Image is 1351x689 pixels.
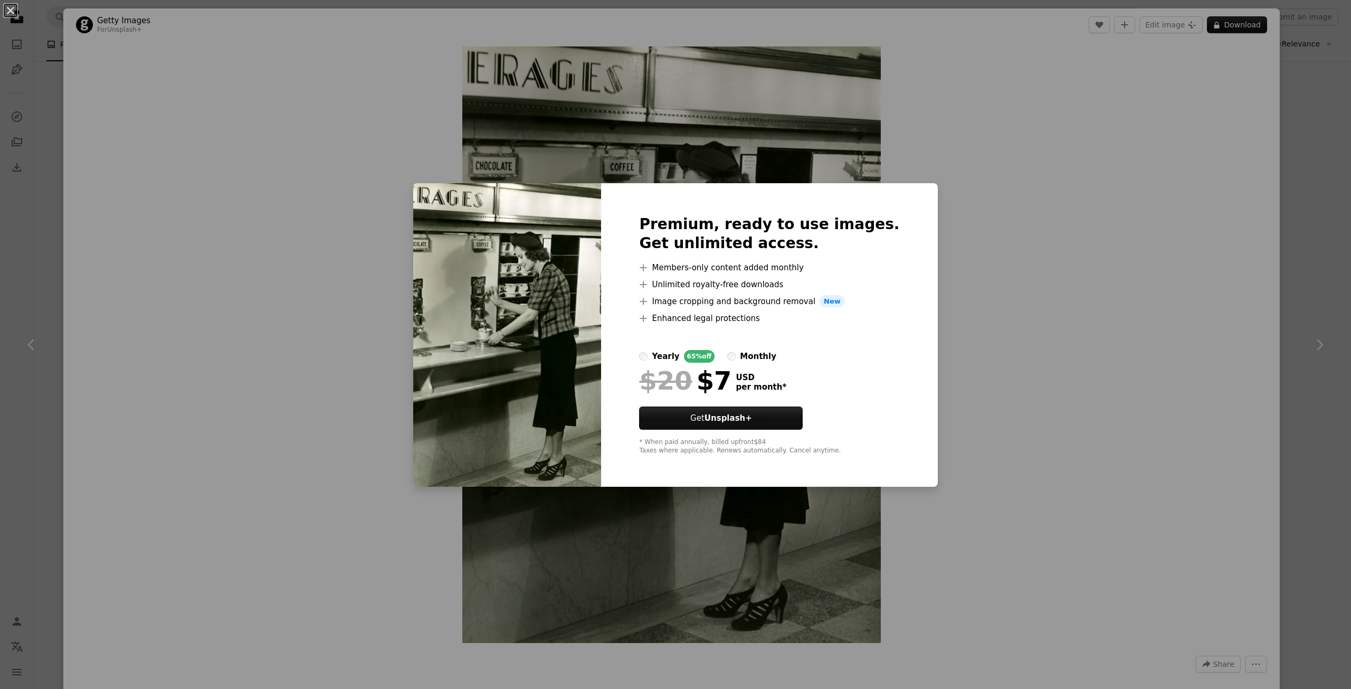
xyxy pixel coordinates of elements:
[684,350,715,363] div: 65% off
[736,373,786,382] span: USD
[639,261,899,274] li: Members-only content added monthly
[413,183,601,487] img: premium_photo-1664392305784-8978b427eff1
[736,382,786,392] span: per month *
[639,438,899,455] div: * When paid annually, billed upfront $84 Taxes where applicable. Renews automatically. Cancel any...
[639,407,803,430] button: GetUnsplash+
[820,295,845,308] span: New
[652,350,679,363] div: yearly
[639,352,648,361] input: yearly65%off
[705,413,752,423] strong: Unsplash+
[727,352,736,361] input: monthly
[639,295,899,308] li: Image cropping and background removal
[639,278,899,291] li: Unlimited royalty-free downloads
[639,312,899,325] li: Enhanced legal protections
[639,367,731,394] div: $7
[639,215,899,253] h2: Premium, ready to use images. Get unlimited access.
[740,350,776,363] div: monthly
[639,367,692,394] span: $20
